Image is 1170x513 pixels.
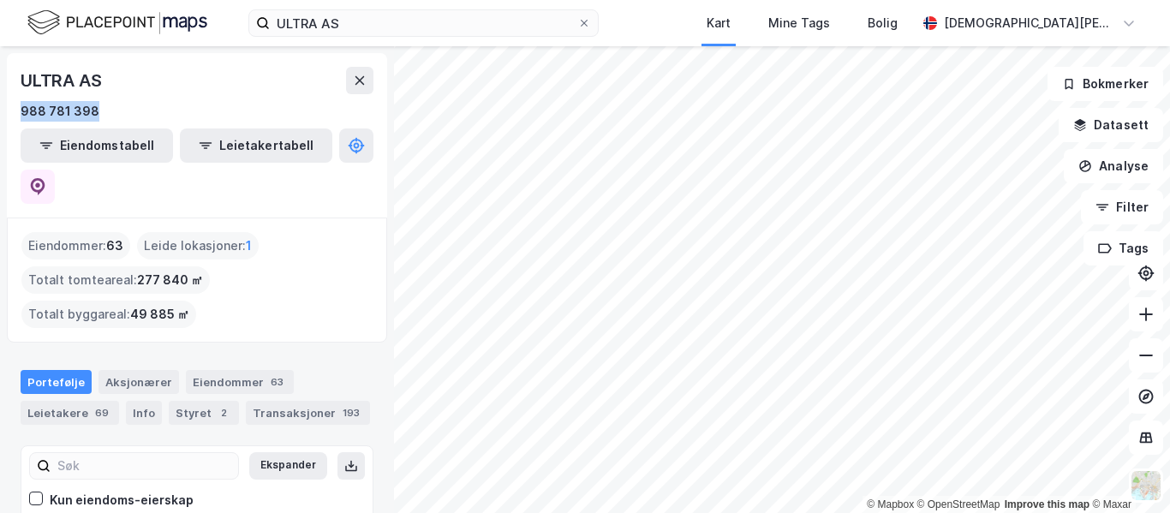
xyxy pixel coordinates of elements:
a: Mapbox [867,498,914,510]
button: Ekspander [249,452,327,480]
div: Totalt byggareal : [21,301,196,328]
span: 63 [106,236,123,256]
div: Kart [707,13,731,33]
div: Leide lokasjoner : [137,232,259,259]
div: Totalt tomteareal : [21,266,210,294]
div: 193 [339,404,363,421]
button: Leietakertabell [180,128,332,163]
a: OpenStreetMap [917,498,1000,510]
div: Kontrollprogram for chat [1084,431,1170,513]
div: 63 [267,373,287,391]
div: Aksjonærer [98,370,179,394]
img: logo.f888ab2527a4732fd821a326f86c7f29.svg [27,8,207,38]
div: Styret [169,401,239,425]
input: Søk [51,453,238,479]
div: Leietakere [21,401,119,425]
div: Transaksjoner [246,401,370,425]
button: Filter [1081,190,1163,224]
div: Info [126,401,162,425]
input: Søk på adresse, matrikkel, gårdeiere, leietakere eller personer [270,10,577,36]
a: Improve this map [1005,498,1089,510]
div: ULTRA AS [21,67,104,94]
span: 1 [246,236,252,256]
button: Analyse [1064,149,1163,183]
button: Eiendomstabell [21,128,173,163]
div: 988 781 398 [21,101,99,122]
div: [DEMOGRAPHIC_DATA][PERSON_NAME] [944,13,1115,33]
span: 277 840 ㎡ [137,270,203,290]
span: 49 885 ㎡ [130,304,189,325]
div: Eiendommer [186,370,294,394]
div: Kun eiendoms-eierskap [50,490,194,510]
div: Eiendommer : [21,232,130,259]
iframe: Chat Widget [1084,431,1170,513]
button: Datasett [1059,108,1163,142]
button: Bokmerker [1048,67,1163,101]
button: Tags [1083,231,1163,265]
div: Mine Tags [768,13,830,33]
div: 2 [215,404,232,421]
div: 69 [92,404,112,421]
div: Bolig [868,13,898,33]
div: Portefølje [21,370,92,394]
